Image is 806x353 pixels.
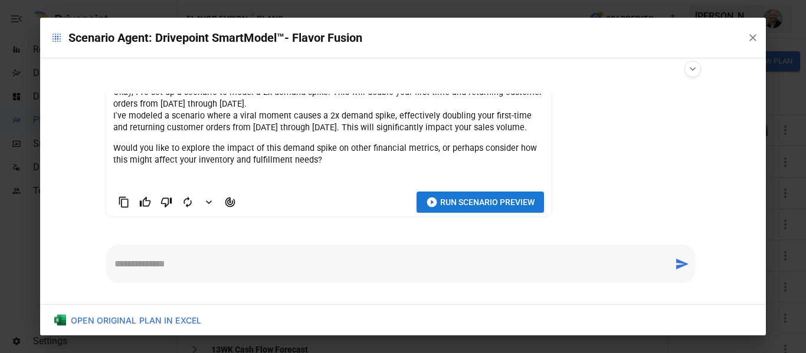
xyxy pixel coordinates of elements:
[54,314,201,326] div: OPEN ORIGINAL PLAN IN EXCEL
[684,61,701,77] button: Show agent settings
[198,192,219,213] button: Detailed Feedback
[177,193,198,212] button: Regenerate Response
[113,143,544,166] p: Would you like to explore the impact of this demand spike on other financial metrics, or perhaps ...
[440,195,535,210] span: Run Scenario Preview
[113,87,544,134] p: Okay, I've set up a scenario to model a 2x demand spike. This will double your first-time and ret...
[50,28,737,47] p: Scenario Agent: Drivepoint SmartModel™- Flavor Fusion
[219,192,241,213] button: Agent Changes Data
[156,193,177,212] button: Bad Response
